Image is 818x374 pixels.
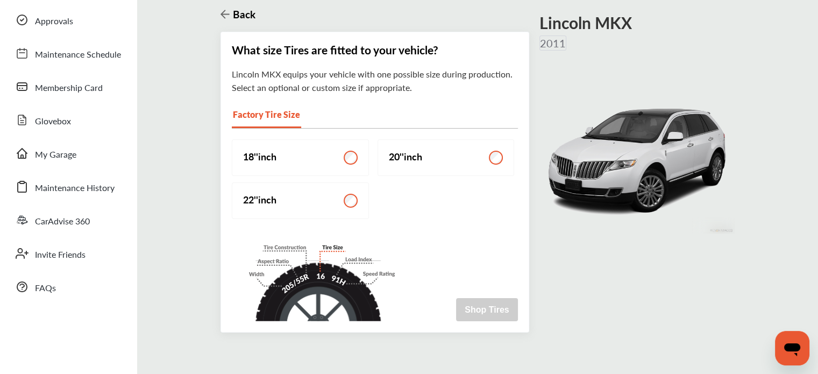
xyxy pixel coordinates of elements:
h3: Back [230,7,255,22]
span: CarAdvise 360 [35,215,90,229]
span: FAQs [35,281,56,295]
a: Membership Card [10,73,126,101]
div: Lincoln MKX equips your vehicle with one possible size during production. Select an optional or c... [232,67,518,94]
div: What size Tires are fitted to your vehicle? [232,43,518,57]
span: Invite Friends [35,248,86,262]
input: 18''inch [344,151,358,165]
a: FAQs [10,273,126,301]
a: Maintenance Schedule [10,39,126,67]
input: 20''inch [489,151,503,165]
label: 18 '' inch [232,139,369,176]
a: Approvals [10,6,126,34]
label: 22 '' inch [232,182,369,219]
div: Factory Tire Size [232,102,301,128]
a: Glovebox [10,106,126,134]
h4: Lincoln MKX [539,13,632,33]
span: Maintenance Schedule [35,48,121,62]
a: Invite Friends [10,239,126,267]
label: 20 '' inch [378,139,515,176]
a: My Garage [10,139,126,167]
span: Approvals [35,15,73,29]
a: Shop Tires [456,303,517,315]
span: Maintenance History [35,181,115,195]
span: Glovebox [35,115,71,129]
a: CarAdvise 360 [10,206,126,234]
button: Shop Tires [456,298,517,321]
iframe: Button to launch messaging window [775,331,809,365]
input: 22''inch [344,194,358,208]
span: My Garage [35,148,76,162]
img: 7185_st0640_046.jpg [539,61,735,234]
img: tire-size.d7294253.svg [232,241,404,321]
a: Maintenance History [10,173,126,201]
p: 2011 [539,36,566,51]
span: Membership Card [35,81,103,95]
